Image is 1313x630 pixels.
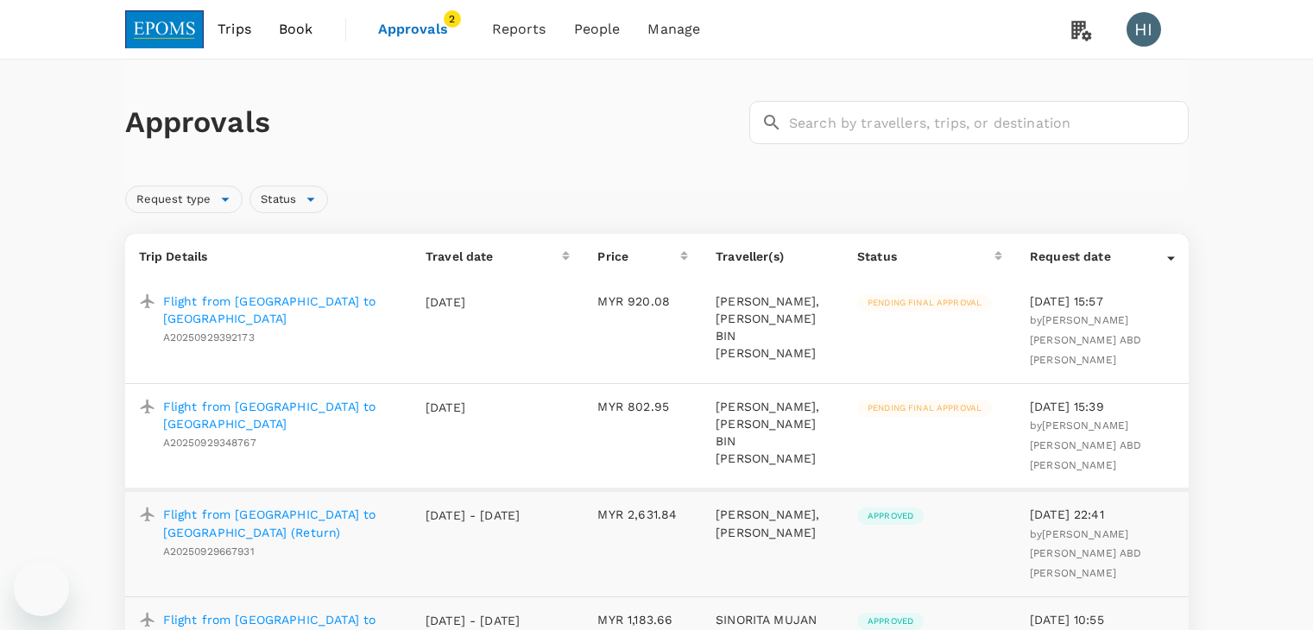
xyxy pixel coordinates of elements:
[1030,611,1175,628] p: [DATE] 10:55
[249,186,328,213] div: Status
[492,19,546,40] span: Reports
[1030,419,1142,471] span: [PERSON_NAME] [PERSON_NAME] ABD [PERSON_NAME]
[716,248,830,265] p: Traveller(s)
[279,19,313,40] span: Book
[1030,314,1142,366] span: by
[125,104,742,141] h1: Approvals
[163,506,398,540] a: Flight from [GEOGRAPHIC_DATA] to [GEOGRAPHIC_DATA] (Return)
[163,437,256,449] span: A20250929348767
[597,398,688,415] p: MYR 802.95
[250,192,306,208] span: Status
[716,398,830,467] p: [PERSON_NAME], [PERSON_NAME] BIN [PERSON_NAME]
[716,293,830,362] p: [PERSON_NAME], [PERSON_NAME] BIN [PERSON_NAME]
[125,186,243,213] div: Request type
[163,545,255,558] span: A20250929667931
[789,101,1189,144] input: Search by travellers, trips, or destination
[857,510,924,522] span: Approved
[1030,506,1175,523] p: [DATE] 22:41
[163,293,398,327] a: Flight from [GEOGRAPHIC_DATA] to [GEOGRAPHIC_DATA]
[426,399,521,416] p: [DATE]
[857,615,924,627] span: Approved
[597,248,680,265] div: Price
[139,248,398,265] p: Trip Details
[1030,528,1142,580] span: [PERSON_NAME] [PERSON_NAME] ABD [PERSON_NAME]
[647,19,700,40] span: Manage
[597,611,688,628] p: MYR 1,183.66
[1127,12,1161,47] div: HI
[126,192,222,208] span: Request type
[597,293,688,310] p: MYR 920.08
[163,331,255,343] span: A20250929392173
[1030,314,1142,366] span: [PERSON_NAME] [PERSON_NAME] ABD [PERSON_NAME]
[426,293,521,311] p: [DATE]
[574,19,621,40] span: People
[857,297,992,309] span: Pending final approval
[716,506,830,540] p: [PERSON_NAME], [PERSON_NAME]
[1030,419,1142,471] span: by
[1030,398,1175,415] p: [DATE] 15:39
[857,248,994,265] div: Status
[125,10,205,48] img: EPOMS SDN BHD
[597,506,688,523] p: MYR 2,631.84
[163,398,398,432] a: Flight from [GEOGRAPHIC_DATA] to [GEOGRAPHIC_DATA]
[426,507,521,524] p: [DATE] - [DATE]
[1030,528,1142,580] span: by
[1030,248,1167,265] div: Request date
[857,402,992,414] span: Pending final approval
[1030,293,1175,310] p: [DATE] 15:57
[14,561,69,616] iframe: Button to launch messaging window
[426,612,521,629] p: [DATE] - [DATE]
[378,19,464,40] span: Approvals
[426,248,562,265] div: Travel date
[444,10,461,28] span: 2
[218,19,251,40] span: Trips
